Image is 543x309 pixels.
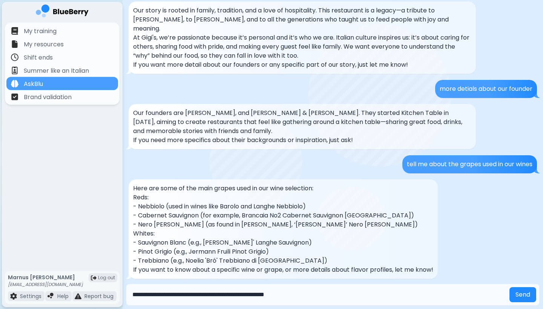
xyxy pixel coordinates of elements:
p: Reds: [133,193,433,202]
p: Report bug [84,293,114,300]
img: file icon [11,27,18,35]
span: Log out [98,275,115,281]
p: Marnus [PERSON_NAME] [8,274,83,281]
p: - Nebbiolo (used in wines like Barolo and Langhe Nebbiolo) [133,202,433,211]
p: more detials about our founder [440,84,532,93]
img: logout [91,275,97,281]
p: Our founders are [PERSON_NAME], and [PERSON_NAME] & [PERSON_NAME]. They started Kitchen Table in ... [133,109,471,136]
p: My training [24,27,57,36]
img: file icon [11,93,18,101]
img: file icon [11,54,18,61]
p: Here are some of the main grapes used in our wine selection: [133,184,433,193]
p: At Gigi's, we’re passionate because it’s personal and it’s who we are. Italian culture inspires u... [133,33,471,60]
p: Our story is rooted in family, tradition, and a love of hospitality. This restaurant is a legacy—... [133,6,471,33]
p: If you want to know about a specific wine or grape, or more details about flavor profiles, let me... [133,265,433,274]
p: If you need more specifics about their backgrounds or inspiration, just ask! [133,136,471,145]
img: company logo [36,5,89,20]
p: tell me about the grapes used in our wines [407,160,532,169]
img: file icon [11,40,18,48]
p: Whites: [133,229,433,238]
p: - Pinot Grigio (e.g., Jermann Fruili Pinot Grigio) [133,247,433,256]
p: - Nero [PERSON_NAME] (as found in [PERSON_NAME], ‘[PERSON_NAME]’ Nero [PERSON_NAME]) [133,220,433,229]
p: Shift ends [24,53,53,62]
p: Help [57,293,69,300]
img: file icon [48,293,54,300]
img: file icon [75,293,81,300]
p: - Cabernet Sauvignon (for example, Brancaia No2 Cabernet Sauvignon [GEOGRAPHIC_DATA]) [133,211,433,220]
p: AskBlu [24,80,43,89]
img: file icon [10,293,17,300]
button: Send [509,287,536,302]
p: Summer like an Italian [24,66,89,75]
img: file icon [11,80,18,87]
p: Brand validation [24,93,72,102]
p: [EMAIL_ADDRESS][DOMAIN_NAME] [8,281,83,288]
p: If you want more detail about our founders or any specific part of our story, just let me know! [133,60,471,69]
p: My resources [24,40,64,49]
img: file icon [11,67,18,74]
p: - Trebbiano (e.g., Noelia 'Bró' Trebbiano di [GEOGRAPHIC_DATA]) [133,256,433,265]
p: Settings [20,293,41,300]
p: - Sauvignon Blanc (e.g., [PERSON_NAME]' Langhe Sauvignon) [133,238,433,247]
